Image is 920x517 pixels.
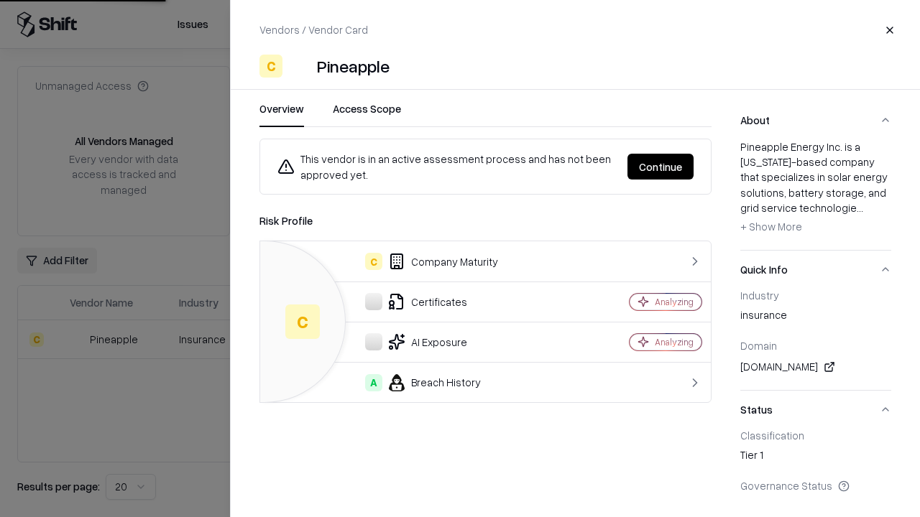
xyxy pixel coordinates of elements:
[272,253,579,270] div: Company Maturity
[272,374,579,391] div: Breach History
[740,479,891,492] div: Governance Status
[740,139,891,238] div: Pineapple Energy Inc. is a [US_STATE]-based company that specializes in solar energy solutions, b...
[317,55,390,78] div: Pineapple
[259,212,712,229] div: Risk Profile
[740,429,891,442] div: Classification
[740,251,891,289] button: Quick Info
[740,447,891,467] div: Tier 1
[627,154,694,180] button: Continue
[277,151,616,182] div: This vendor is in an active assessment process and has not been approved yet.
[655,296,694,308] div: Analyzing
[365,374,382,391] div: A
[272,333,579,350] div: AI Exposure
[740,289,891,302] div: Industry
[740,339,891,352] div: Domain
[740,220,802,233] span: + Show More
[740,139,891,250] div: About
[333,101,401,127] button: Access Scope
[740,101,891,139] button: About
[272,293,579,310] div: Certificates
[740,289,891,390] div: Quick Info
[259,101,304,127] button: Overview
[740,391,891,429] button: Status
[365,253,382,270] div: C
[288,55,311,78] img: Pineapple
[259,22,368,37] p: Vendors / Vendor Card
[740,307,891,327] div: insurance
[285,304,320,339] div: C
[857,201,863,214] span: ...
[259,55,282,78] div: C
[740,215,802,238] button: + Show More
[655,336,694,348] div: Analyzing
[740,358,891,376] div: [DOMAIN_NAME]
